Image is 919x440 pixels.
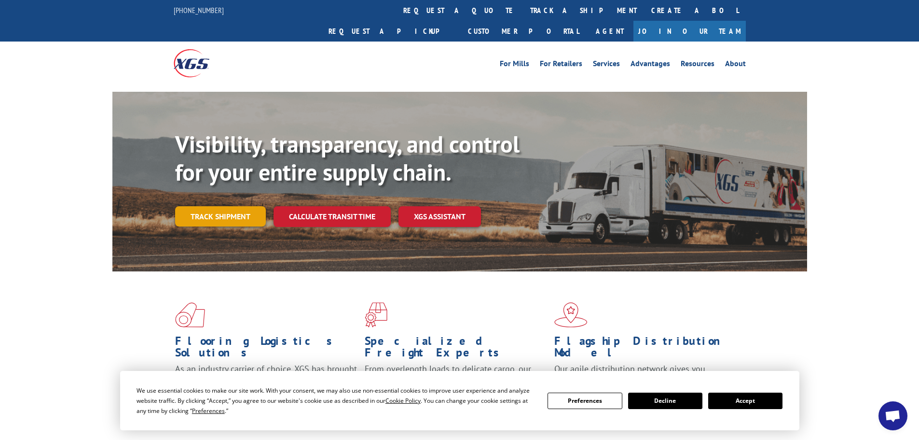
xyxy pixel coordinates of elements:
h1: Flooring Logistics Solutions [175,335,357,363]
h1: Flagship Distribution Model [554,335,737,363]
a: Advantages [631,60,670,71]
a: For Mills [500,60,529,71]
p: From overlength loads to delicate cargo, our experienced staff knows the best way to move your fr... [365,363,547,406]
div: We use essential cookies to make our site work. With your consent, we may also use non-essential ... [137,385,536,416]
h1: Specialized Freight Experts [365,335,547,363]
img: xgs-icon-total-supply-chain-intelligence-red [175,302,205,327]
span: As an industry carrier of choice, XGS has brought innovation and dedication to flooring logistics... [175,363,357,397]
a: Agent [586,21,633,42]
a: About [725,60,746,71]
span: Cookie Policy [385,397,421,405]
button: Accept [708,393,782,409]
a: Request a pickup [321,21,461,42]
a: Track shipment [175,206,266,227]
a: Customer Portal [461,21,586,42]
button: Decline [628,393,702,409]
a: XGS ASSISTANT [398,206,481,227]
img: xgs-icon-flagship-distribution-model-red [554,302,588,327]
a: For Retailers [540,60,582,71]
img: xgs-icon-focused-on-flooring-red [365,302,387,327]
div: Cookie Consent Prompt [120,371,799,430]
a: Services [593,60,620,71]
a: Join Our Team [633,21,746,42]
b: Visibility, transparency, and control for your entire supply chain. [175,129,520,187]
span: Preferences [192,407,225,415]
a: Resources [681,60,714,71]
a: Calculate transit time [274,206,391,227]
div: Open chat [878,401,907,430]
span: Our agile distribution network gives you nationwide inventory management on demand. [554,363,732,386]
button: Preferences [548,393,622,409]
a: [PHONE_NUMBER] [174,5,224,15]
